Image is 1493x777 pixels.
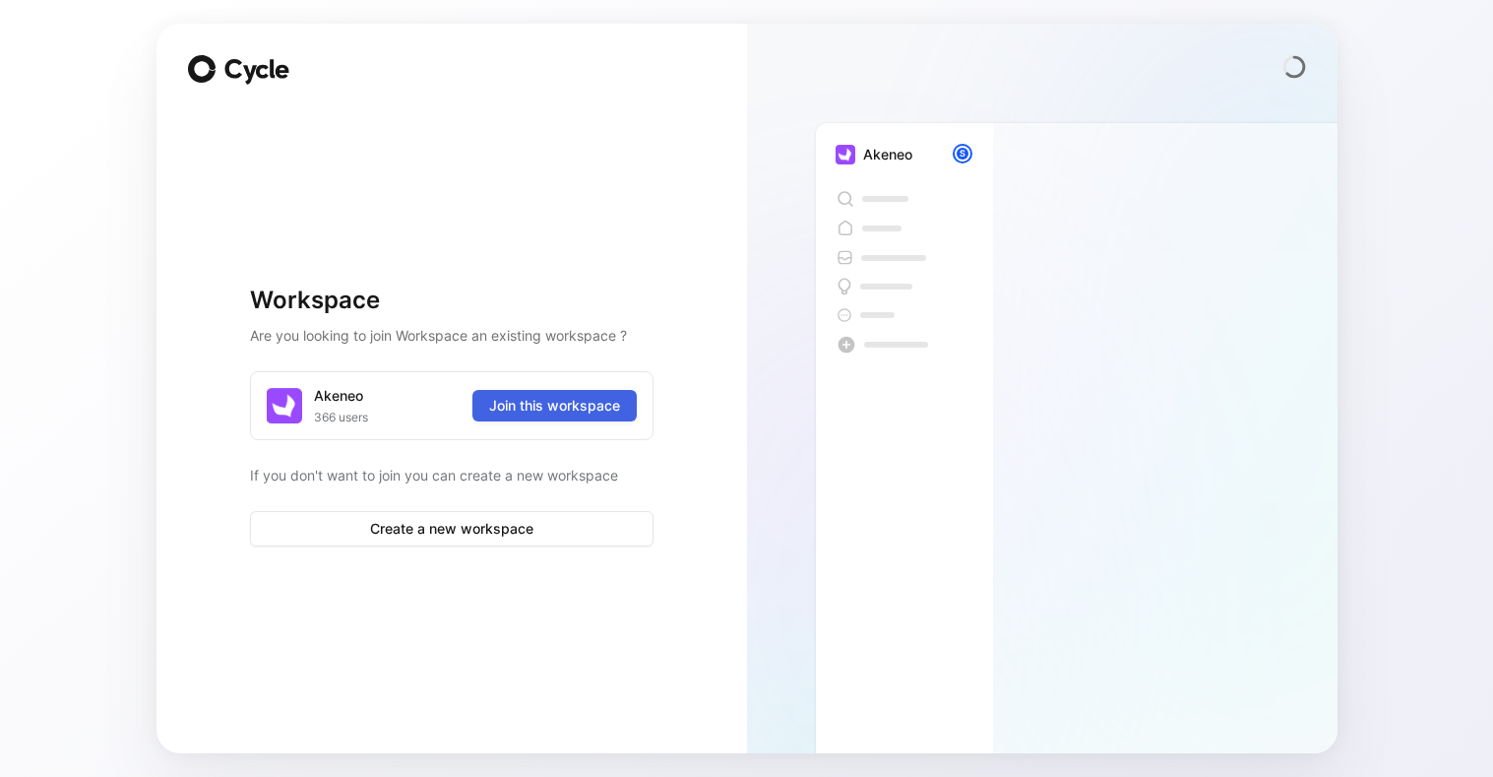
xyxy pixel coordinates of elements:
div: Akeneo [863,143,912,166]
button: Create a new workspace [250,511,653,547]
div: S [955,146,970,162]
button: Join this workspace [472,390,637,421]
span: Create a new workspace [267,517,637,541]
p: If you don't want to join you can create a new workspace [250,464,653,487]
img: logo [267,388,302,423]
h2: Are you looking to join Workspace an existing workspace ? [250,324,653,348]
span: 366 users [314,408,368,427]
div: Akeneo [314,384,363,408]
img: 95fb2336-4e9d-488b-b2dc-e3e5e70947f2.png [836,145,855,164]
span: Join this workspace [489,394,620,418]
h1: Workspace [250,285,653,316]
